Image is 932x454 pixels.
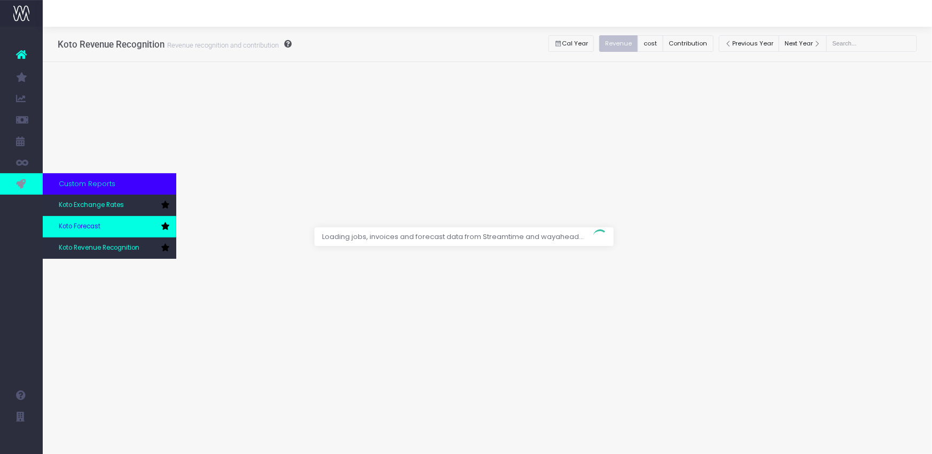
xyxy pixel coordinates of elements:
a: Koto Revenue Recognition [43,237,176,259]
img: images/default_profile_image.png [13,433,29,449]
span: Koto Revenue Recognition [59,243,139,253]
span: Loading jobs, invoices and forecast data from Streamtime and wayahead... [315,227,592,247]
span: Custom Reports [59,179,115,189]
a: Koto Exchange Rates [43,195,176,216]
span: Koto Forecast [59,222,100,232]
a: Koto Forecast [43,216,176,237]
span: Koto Exchange Rates [59,201,124,210]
